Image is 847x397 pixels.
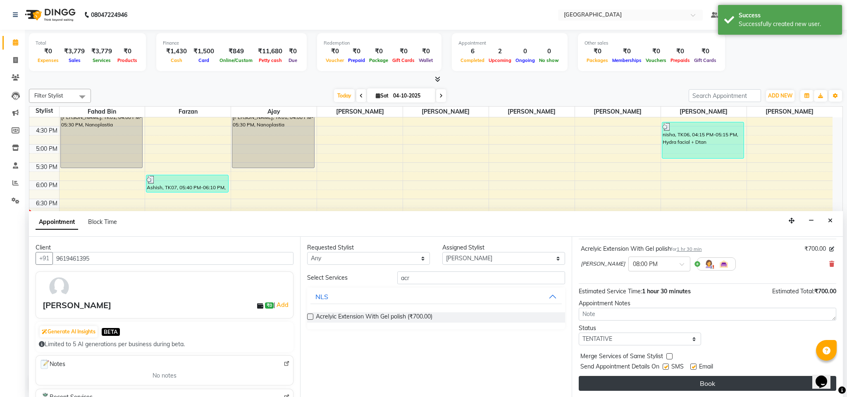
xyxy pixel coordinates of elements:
button: +91 [36,252,53,265]
span: [PERSON_NAME] [661,107,747,117]
span: Ongoing [513,57,537,63]
div: Stylist [29,107,59,115]
span: Products [115,57,139,63]
span: Sales [67,57,83,63]
span: Notes [39,359,65,370]
span: Send Appointment Details On [580,362,659,373]
span: Estimated Total: [772,288,814,295]
span: [PERSON_NAME] [747,107,833,117]
iframe: chat widget [812,364,839,389]
div: Appointment Notes [579,299,836,308]
span: Estimated Service Time: [579,288,642,295]
span: ADD NEW [768,93,792,99]
div: Successfully created new user. [739,20,836,29]
div: ₹0 [115,47,139,56]
span: Package [367,57,390,63]
div: ₹0 [668,47,692,56]
div: ₹0 [692,47,718,56]
div: Assigned Stylist [442,243,565,252]
span: [PERSON_NAME] [575,107,661,117]
div: Select Services [301,273,391,282]
span: Filter Stylist [34,92,63,99]
span: Acrelyic Extension With Gel polish (₹700.00) [316,312,432,323]
div: ₹0 [644,47,668,56]
div: Finance [163,40,300,47]
div: ₹1,430 [163,47,190,56]
div: Redemption [324,40,435,47]
span: Appointment [36,215,78,230]
button: Book [579,376,836,391]
div: Requested Stylist [307,243,430,252]
div: ₹11,680 [255,47,286,56]
div: 2 [487,47,513,56]
span: Today [334,89,355,102]
b: 08047224946 [91,3,127,26]
span: Services [91,57,113,63]
input: 2025-10-04 [391,90,432,102]
div: Ashish, TK07, 05:40 PM-06:10 PM, Haircut [DEMOGRAPHIC_DATA] [146,175,228,192]
button: Generate AI Insights [40,326,98,338]
span: ₹0 [265,302,274,309]
div: NLS [315,292,328,302]
input: Search by service name [397,271,565,284]
div: nisha, TK06, 04:15 PM-05:15 PM, Hydra facial + Dtan [662,122,744,158]
span: Completed [458,57,487,63]
div: Other sales [585,40,718,47]
div: ₹0 [367,47,390,56]
div: ₹0 [390,47,417,56]
span: Sat [374,93,391,99]
span: Upcoming [487,57,513,63]
span: Memberships [610,57,644,63]
span: Online/Custom [217,57,255,63]
div: ₹0 [417,47,435,56]
div: Limited to 5 AI generations per business during beta. [39,340,290,349]
div: ₹0 [610,47,644,56]
span: Block Time [88,218,117,226]
div: Total [36,40,139,47]
span: Prepaids [668,57,692,63]
span: BETA [102,328,120,336]
div: ₹849 [217,47,255,56]
img: Interior.png [719,259,729,269]
img: Hairdresser.png [704,259,714,269]
div: ₹3,779 [61,47,88,56]
div: 0 [537,47,561,56]
div: ₹1,500 [190,47,217,56]
div: 4:30 PM [34,126,59,135]
span: No notes [153,371,177,380]
div: [PERSON_NAME], TK01, 04:00 PM-05:30 PM, Nanoplastia [61,113,143,168]
div: ₹3,779 [88,47,115,56]
div: 0 [513,47,537,56]
span: [PERSON_NAME] [403,107,489,117]
button: ADD NEW [766,90,795,102]
span: 1 hour 30 minutes [642,288,691,295]
span: Prepaid [346,57,367,63]
span: Wallet [417,57,435,63]
img: logo [21,3,78,26]
div: [PERSON_NAME] [43,299,111,311]
span: [PERSON_NAME] [489,107,575,117]
div: ₹0 [36,47,61,56]
div: [PERSON_NAME], TK01, 04:00 PM-05:30 PM, Nanoplastia [232,113,314,168]
span: Card [196,57,211,63]
span: Merge Services of Same Stylist [580,352,663,362]
div: ₹0 [286,47,300,56]
button: Close [824,214,836,227]
span: [PERSON_NAME] [317,107,403,117]
span: No show [537,57,561,63]
div: Client [36,243,293,252]
div: Status [579,324,701,333]
div: Appointment [458,40,561,47]
span: [PERSON_NAME] [581,260,625,268]
input: Search Appointment [689,89,761,102]
div: ₹0 [585,47,610,56]
span: Fahad Bin [60,107,145,117]
small: for [671,246,702,252]
div: 5:30 PM [34,163,59,171]
span: Expenses [36,57,61,63]
div: 6:00 PM [34,181,59,190]
span: Due [286,57,299,63]
button: NLS [310,289,561,304]
div: Success [739,11,836,20]
div: Acrelyic Extension With Gel polish [581,245,702,253]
